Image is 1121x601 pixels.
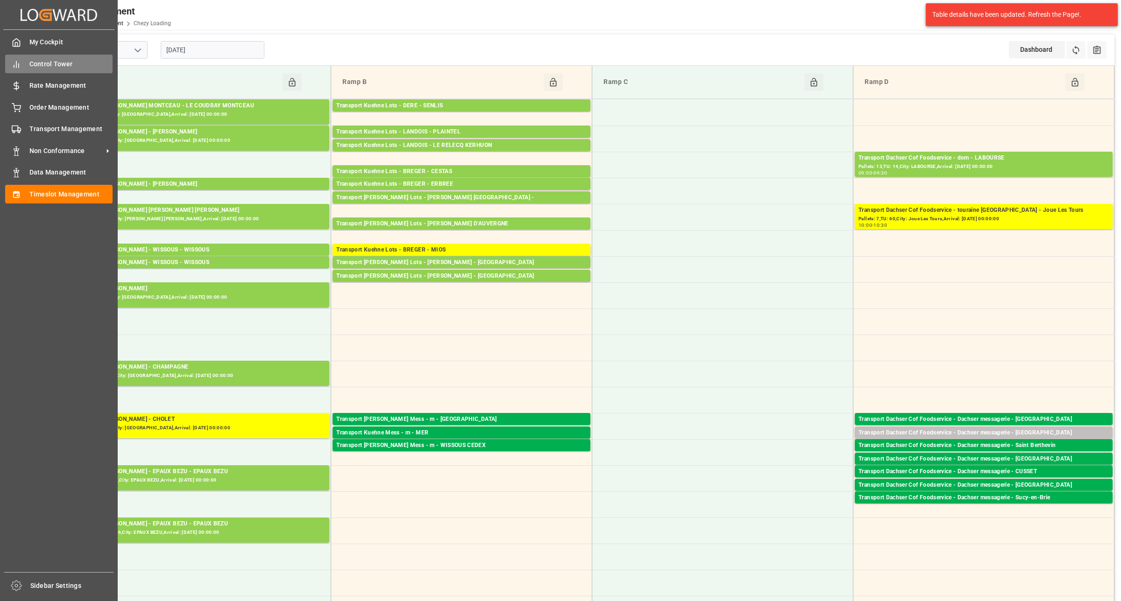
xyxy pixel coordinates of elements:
div: Transport [PERSON_NAME] Mess - m - [GEOGRAPHIC_DATA] [336,415,587,424]
div: Pallets: 1,TU: 69,City: [PERSON_NAME] [PERSON_NAME],Arrival: [DATE] 00:00:00 [75,215,326,223]
div: Transport Dachser Cof Foodservice - Dachser messagerie - Sucy-en-Brie [858,493,1109,503]
div: Transport Kuehne Lots - BREGER - MIOS [336,245,587,255]
div: Pallets: 13,TU: 14,City: LABOURSE,Arrival: [DATE] 00:00:00 [858,163,1109,171]
div: Transport [PERSON_NAME] [PERSON_NAME] [PERSON_NAME] [75,206,326,215]
div: Transport Dachser Cof Foodservice - Dachser messagerie - Saint Berthevin [858,441,1109,450]
div: Transport Dachser Cof Foodservice - Dachser messagerie - [GEOGRAPHIC_DATA] [858,428,1109,438]
div: Ramp B [339,73,543,91]
span: Timeslot Management [29,189,113,199]
div: Pallets: 7,TU: 136,City: [GEOGRAPHIC_DATA],Arrival: [DATE] 00:00:00 [336,267,587,275]
div: Transport Dachser Cof Foodservice - touraine [GEOGRAPHIC_DATA] - Joue Les Tours [858,206,1109,215]
a: Order Management [5,98,113,116]
a: Transport Management [5,120,113,138]
div: Pallets: 23,TU: 1176,City: EPAUX BEZU,Arrival: [DATE] 00:00:00 [75,529,326,537]
span: Control Tower [29,59,113,69]
div: Pallets: 3,TU: 847,City: [GEOGRAPHIC_DATA],Arrival: [DATE] 00:00:00 [75,189,326,197]
div: Pallets: ,TU: 6,City: MER,Arrival: [DATE] 00:00:00 [336,438,587,446]
div: - [872,171,873,175]
div: Pallets: ,TU: 120,City: [GEOGRAPHIC_DATA],Arrival: [DATE] 00:00:00 [858,464,1109,472]
div: Pallets: 5,TU: 179,City: ERBREE,Arrival: [DATE] 00:00:00 [336,189,587,197]
div: Pallets: 4,TU: 174,City: [GEOGRAPHIC_DATA],Arrival: [DATE] 00:00:00 [75,372,326,380]
div: Pallets: 1,TU: ,City: [GEOGRAPHIC_DATA],Arrival: [DATE] 00:00:00 [858,490,1109,498]
div: Ramp D [861,73,1065,91]
div: Transport [PERSON_NAME] Lots - [PERSON_NAME] [GEOGRAPHIC_DATA] - [336,193,587,203]
div: Dashboard [1009,41,1065,58]
div: Transport Kuehne Lots - LANDOIS - LE RELECQ KERHUON [336,141,587,150]
div: 10:00 [858,223,872,227]
div: Transport [PERSON_NAME] - CHAMPAGNE [75,363,326,372]
span: Transport Management [29,124,113,134]
a: Data Management [5,163,113,182]
div: Pallets: 6,TU: 342,City: PLAINTEL,Arrival: [DATE] 00:00:00 [336,137,587,145]
div: Pallets: ,TU: 77,City: [GEOGRAPHIC_DATA],Arrival: [DATE] 00:00:00 [858,476,1109,484]
div: 10:30 [873,223,887,227]
span: My Cockpit [29,37,113,47]
a: My Cockpit [5,33,113,51]
div: Pallets: 2,TU: ,City: WISSOUS CEDEX,Arrival: [DATE] 00:00:00 [336,450,587,458]
div: Ramp A [78,73,283,91]
div: Transport [PERSON_NAME] - WISSOUS - WISSOUS [75,245,326,255]
div: Pallets: 24,TU: 565,City: EPAUX BEZU,Arrival: [DATE] 00:00:00 [75,476,326,484]
div: Transport Kuehne Lots - BREGER - CESTAS [336,167,587,176]
div: Pallets: ,TU: 154,City: LE RELECQ KERHUON,Arrival: [DATE] 00:00:00 [336,150,587,158]
span: Data Management [29,168,113,177]
div: Pallets: ,TU: 71,City: [GEOGRAPHIC_DATA],Arrival: [DATE] 00:00:00 [75,294,326,301]
div: Transport [PERSON_NAME] [75,284,326,294]
div: Pallets: ,TU: 305,City: MIOS,Arrival: [DATE] 00:00:00 [336,255,587,263]
div: Transport Dachser Cof Foodservice - dom - LABOURSE [858,154,1109,163]
div: Pallets: 2,TU: 20,City: [GEOGRAPHIC_DATA],Arrival: [DATE] 00:00:00 [858,438,1109,446]
div: Transport [PERSON_NAME] Mess - m - WISSOUS CEDEX [336,441,587,450]
div: Transport Kuehne Lots - DERE - SENLIS [336,101,587,111]
div: Transport [PERSON_NAME] Lots - [PERSON_NAME] - [GEOGRAPHIC_DATA] [336,272,587,281]
div: Pallets: 1,TU: 11,City: [GEOGRAPHIC_DATA],Arrival: [DATE] 00:00:00 [858,450,1109,458]
div: Pallets: 3,TU: 168,City: [GEOGRAPHIC_DATA],Arrival: [DATE] 00:00:00 [336,281,587,289]
div: 09:30 [873,171,887,175]
div: Pallets: 7,TU: 42,City: COURNON D'AUVERGNE,Arrival: [DATE] 00:00:00 [336,229,587,237]
div: Transport [PERSON_NAME] - [PERSON_NAME] [75,180,326,189]
div: Transport [PERSON_NAME] - [PERSON_NAME] [75,127,326,137]
a: Rate Management [5,77,113,95]
span: Rate Management [29,81,113,91]
div: Table details have been updated. Refresh the Page!. [932,10,1104,20]
div: Pallets: 1,TU: 95,City: [GEOGRAPHIC_DATA],Arrival: [DATE] 00:00:00 [858,503,1109,510]
div: Transport Dachser Cof Foodservice - Dachser messagerie - [GEOGRAPHIC_DATA] [858,481,1109,490]
div: Transport [PERSON_NAME] MONTCEAU - LE COUDRAY MONTCEAU [75,101,326,111]
input: DD-MM-YYYY [161,41,264,59]
div: Pallets: ,TU: 60,City: [GEOGRAPHIC_DATA],Arrival: [DATE] 00:00:00 [75,111,326,119]
span: Non Conformance [29,146,103,156]
div: Transport Kuehne Mess - m - MER [336,428,587,438]
div: Pallets: 1,TU: 132,City: [GEOGRAPHIC_DATA],Arrival: [DATE] 00:00:00 [858,424,1109,432]
div: Transport Kuehne Lots - BREGER - ERBREE [336,180,587,189]
div: - [872,223,873,227]
div: Pallets: ,TU: 188,City: [GEOGRAPHIC_DATA],Arrival: [DATE] 00:00:00 [75,137,326,145]
div: Pallets: ,TU: 194,City: [GEOGRAPHIC_DATA],Arrival: [DATE] 00:00:00 [75,424,326,432]
div: Transport [PERSON_NAME] - WISSOUS - WISSOUS [75,258,326,267]
div: Transport [PERSON_NAME] - EPAUX BEZU - EPAUX BEZU [75,467,326,476]
div: 09:00 [858,171,872,175]
a: Timeslot Management [5,185,113,203]
a: Control Tower [5,55,113,73]
div: Pallets: ,TU: 1061,City: [GEOGRAPHIC_DATA],Arrival: [DATE] 00:00:00 [336,111,587,119]
div: Pallets: 10,TU: ,City: WISSOUS,Arrival: [DATE] 00:00:00 [75,267,326,275]
div: Pallets: 20,TU: 562,City: WISSOUS,Arrival: [DATE] 00:00:00 [75,255,326,263]
div: Transport Dachser Cof Foodservice - Dachser messagerie - [GEOGRAPHIC_DATA] [858,454,1109,464]
div: Pallets: 3,TU: 311,City: [GEOGRAPHIC_DATA],Arrival: [DATE] 00:00:00 [336,176,587,184]
div: Ramp C [600,73,804,91]
div: Transport [PERSON_NAME] Lots - [PERSON_NAME] - [GEOGRAPHIC_DATA] [336,258,587,267]
span: Order Management [29,103,113,112]
div: Transport Dachser Cof Foodservice - Dachser messagerie - CUSSET [858,467,1109,476]
div: Pallets: ,TU: 35,City: [GEOGRAPHIC_DATA],Arrival: [DATE] 00:00:00 [336,424,587,432]
div: Transport Dachser Cof Foodservice - Dachser messagerie - [GEOGRAPHIC_DATA] [858,415,1109,424]
div: Transport [PERSON_NAME] - CHOLET [75,415,326,424]
div: Transport Kuehne Lots - LANDOIS - PLAINTEL [336,127,587,137]
div: Transport [PERSON_NAME] Lots - [PERSON_NAME] D'AUVERGNE [336,219,587,229]
button: open menu [130,43,144,57]
div: Pallets: 1,TU: 89,City: ,Arrival: [DATE] 00:00:00 [336,203,587,210]
span: Sidebar Settings [30,581,114,591]
div: Pallets: 7,TU: 60,City: Joue Les Tours,Arrival: [DATE] 00:00:00 [858,215,1109,223]
div: Transport [PERSON_NAME] - EPAUX BEZU - EPAUX BEZU [75,519,326,529]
